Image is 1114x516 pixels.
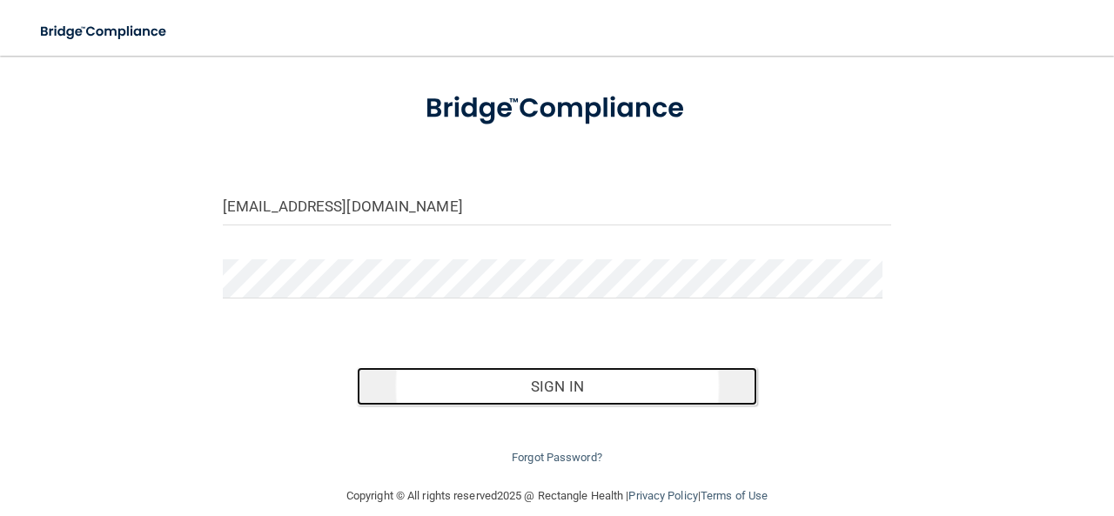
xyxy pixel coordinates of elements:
iframe: Drift Widget Chat Controller [813,392,1093,462]
a: Terms of Use [701,489,768,502]
a: Forgot Password? [512,451,602,464]
input: Email [223,186,891,225]
a: Privacy Policy [628,489,697,502]
button: Sign In [357,367,758,405]
img: bridge_compliance_login_screen.278c3ca4.svg [26,14,183,50]
img: bridge_compliance_login_screen.278c3ca4.svg [397,73,718,144]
